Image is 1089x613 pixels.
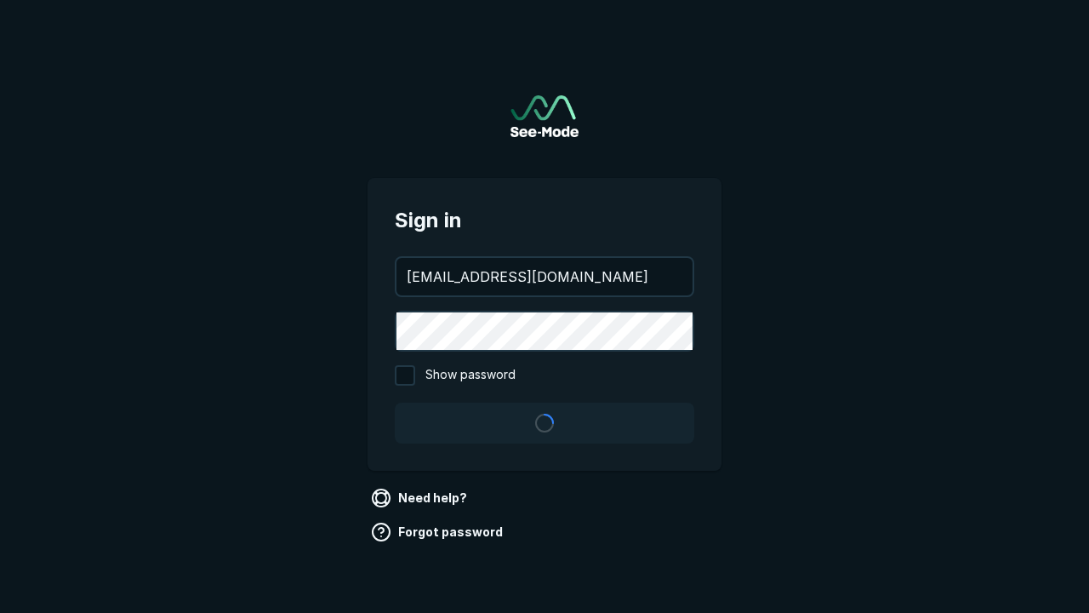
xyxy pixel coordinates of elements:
a: Go to sign in [510,95,579,137]
input: your@email.com [396,258,693,295]
a: Forgot password [368,518,510,546]
img: See-Mode Logo [510,95,579,137]
span: Sign in [395,205,694,236]
span: Show password [425,365,516,386]
a: Need help? [368,484,474,512]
